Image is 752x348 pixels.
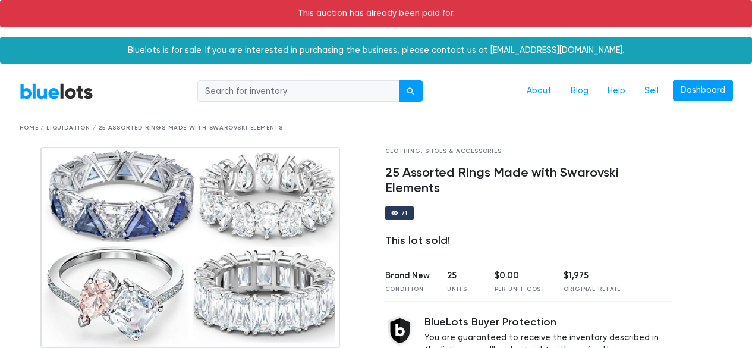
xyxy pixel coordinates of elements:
h4: 25 Assorted Rings Made with Swarovski Elements [385,165,672,196]
a: Dashboard [673,80,733,101]
div: $1,975 [564,269,621,283]
img: cc565967-2abe-4fc3-a99a-06869c922dab-1755115603.png [40,147,340,348]
a: Sell [635,80,668,102]
div: Home / Liquidation / 25 Assorted Rings Made with Swarovski Elements [20,124,733,133]
h5: BlueLots Buyer Protection [424,316,672,329]
div: 71 [401,210,408,216]
div: Brand New [385,269,430,283]
a: Blog [561,80,598,102]
div: $0.00 [495,269,546,283]
a: BlueLots [20,83,93,100]
div: Original Retail [564,285,621,294]
input: Search for inventory [197,80,399,102]
a: About [517,80,561,102]
div: This lot sold! [385,234,672,247]
img: buyer_protection_shield-3b65640a83011c7d3ede35a8e5a80bfdfaa6a97447f0071c1475b91a4b0b3d01.png [385,316,415,346]
div: Per Unit Cost [495,285,546,294]
a: Help [598,80,635,102]
div: Units [447,285,477,294]
div: 25 [447,269,477,283]
div: Condition [385,285,430,294]
div: Clothing, Shoes & Accessories [385,147,672,156]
